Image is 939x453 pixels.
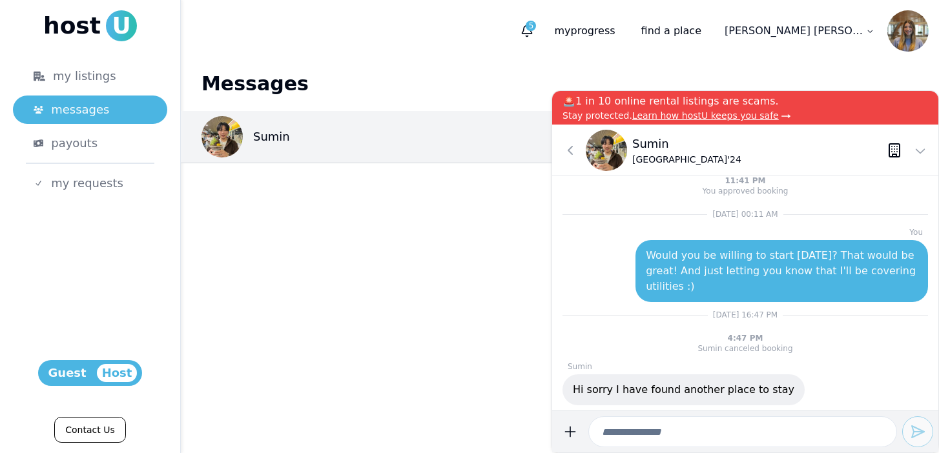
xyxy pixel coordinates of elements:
div: my listings [34,67,147,85]
span: my [554,25,570,37]
span: [DATE] 16:47 PM [713,310,778,319]
button: 5 [515,19,539,43]
a: Contact Us [54,417,125,443]
img: Zoe Lobel avatar [887,10,929,52]
p: Sumin [253,128,290,146]
a: [PERSON_NAME] [PERSON_NAME] [717,18,882,44]
a: payouts [13,129,167,157]
a: find a place [631,18,712,44]
a: my requests [13,169,167,197]
h1: Messages [201,72,918,96]
a: my listings [13,62,167,90]
p: Sumin canceled booking [697,343,792,354]
span: U [106,10,137,41]
img: Sumin Liu avatar [201,116,243,157]
span: my requests [51,174,123,192]
p: You [562,227,928,237]
p: progress [544,18,625,44]
p: 🚨1 in 10 online rental listings are scams. [562,94,928,109]
span: messages [51,101,109,119]
p: [PERSON_NAME] [PERSON_NAME] [725,23,863,39]
p: Sumin [562,361,928,372]
p: Hi sorry I have found another place to stay [573,382,794,398]
span: 11:41 PM [725,176,765,185]
span: 4:47 PM [728,334,763,343]
p: [GEOGRAPHIC_DATA] ' 24 [632,153,741,166]
a: hostU [43,10,137,41]
span: 5 [526,21,536,31]
span: [DATE] 00:11 AM [712,210,778,219]
p: Sumin [632,135,741,153]
span: Learn how hostU keeps you safe [632,110,779,121]
span: payouts [51,134,98,152]
span: Guest [43,364,92,382]
a: messages [13,96,167,124]
span: host [43,13,101,39]
p: Would you be willing to start [DATE]? That would be great! And just letting you know that I'll be... [646,248,918,294]
p: Stay protected. [562,109,928,122]
span: Host [97,364,138,382]
img: Sumin Liu avatar [586,130,627,171]
p: You approved booking [703,186,789,196]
